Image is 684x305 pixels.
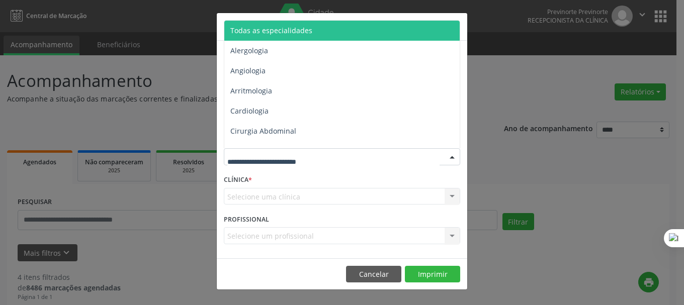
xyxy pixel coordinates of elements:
[230,26,312,35] span: Todas as especialidades
[230,86,272,95] span: Arritmologia
[230,146,292,156] span: Cirurgia Bariatrica
[346,266,401,283] button: Cancelar
[224,20,339,33] h5: Relatório de agendamentos
[224,172,252,188] label: CLÍNICA
[230,106,269,116] span: Cardiologia
[224,212,269,227] label: PROFISSIONAL
[230,46,268,55] span: Alergologia
[405,266,460,283] button: Imprimir
[230,66,266,75] span: Angiologia
[230,126,296,136] span: Cirurgia Abdominal
[447,13,467,38] button: Close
